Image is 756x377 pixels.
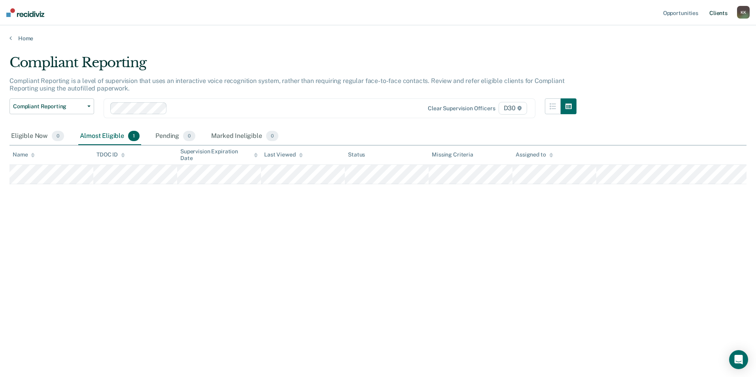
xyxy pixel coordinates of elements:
div: Last Viewed [264,151,302,158]
div: Assigned to [516,151,553,158]
div: Open Intercom Messenger [729,350,748,369]
button: KK [737,6,750,19]
span: Compliant Reporting [13,103,84,110]
div: Almost Eligible1 [78,128,141,145]
span: D30 [499,102,527,115]
span: 0 [266,131,278,141]
div: Supervision Expiration Date [180,148,258,162]
div: TDOC ID [96,151,125,158]
span: 0 [183,131,195,141]
span: 0 [52,131,64,141]
p: Compliant Reporting is a level of supervision that uses an interactive voice recognition system, ... [9,77,564,92]
div: Clear supervision officers [428,105,495,112]
a: Home [9,35,747,42]
div: Compliant Reporting [9,55,576,77]
div: Marked Ineligible0 [210,128,280,145]
div: Name [13,151,35,158]
div: Pending0 [154,128,197,145]
button: Compliant Reporting [9,98,94,114]
div: Status [348,151,365,158]
span: 1 [128,131,140,141]
img: Recidiviz [6,8,44,17]
div: Eligible Now0 [9,128,66,145]
div: K K [737,6,750,19]
div: Missing Criteria [432,151,473,158]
